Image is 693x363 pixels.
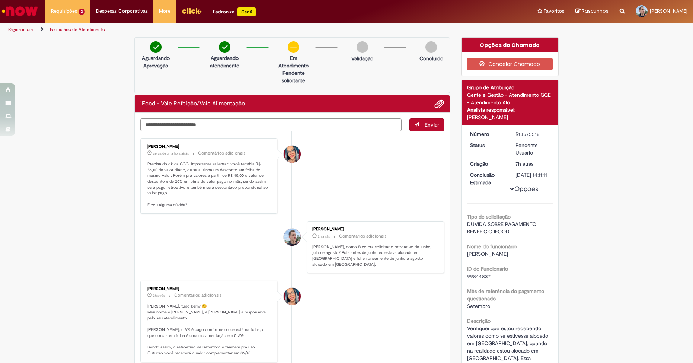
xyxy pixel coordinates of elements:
textarea: Digite sua mensagem aqui... [140,118,402,131]
small: Comentários adicionais [339,233,387,239]
img: img-circle-grey.png [357,41,368,53]
div: Opções do Chamado [462,38,559,52]
img: img-circle-grey.png [425,41,437,53]
span: [PERSON_NAME] [650,8,687,14]
dt: Criação [464,160,510,168]
div: Bernardo Mota Barbosa [284,229,301,246]
span: 2 [79,9,85,15]
p: Em Atendimento [275,54,312,69]
dt: Número [464,130,510,138]
div: [PERSON_NAME] [312,227,436,232]
span: 2h atrás [153,293,165,298]
time: 29/09/2025 16:19:29 [153,151,189,156]
span: 2h atrás [318,234,330,239]
b: Nome do funcionário [467,243,517,250]
a: Página inicial [8,26,34,32]
b: Tipo de solicitação [467,213,511,220]
ul: Trilhas de página [6,23,456,36]
p: Pendente solicitante [275,69,312,84]
span: 99844837 [467,273,491,280]
p: [PERSON_NAME], como faço pra solicitar o retroativo de junho, julho e agosto? Pois antes de junho... [312,244,436,268]
span: More [159,7,170,15]
span: 7h atrás [515,160,533,167]
img: check-circle-green.png [150,41,162,53]
div: Maira Priscila Da Silva Arnaldo [284,146,301,163]
dt: Conclusão Estimada [464,171,510,186]
p: Precisa do ok da GGG, importante salientar: você recebia R$ 36,00 de valor diário, ou seja, tinha... [147,161,271,208]
div: 29/09/2025 09:57:38 [515,160,550,168]
a: Rascunhos [575,8,609,15]
button: Enviar [409,118,444,131]
img: click_logo_yellow_360x200.png [182,5,202,16]
div: [PERSON_NAME] [147,144,271,149]
div: R13575512 [515,130,550,138]
div: Maira Priscila Da Silva Arnaldo [284,288,301,305]
div: [PERSON_NAME] [147,287,271,291]
h2: iFood - Vale Refeição/Vale Alimentação Histórico de tíquete [140,101,245,107]
p: Aguardando atendimento [207,54,243,69]
img: ServiceNow [1,4,39,19]
b: Descrição [467,318,491,324]
div: Padroniza [213,7,256,16]
time: 29/09/2025 15:17:44 [318,234,330,239]
span: Enviar [425,121,439,128]
span: Despesas Corporativas [96,7,148,15]
div: Grupo de Atribuição: [467,84,553,91]
p: Aguardando Aprovação [138,54,174,69]
span: Setembro [467,303,490,309]
span: Requisições [51,7,77,15]
span: cerca de uma hora atrás [153,151,189,156]
time: 29/09/2025 15:04:15 [153,293,165,298]
button: Cancelar Chamado [467,58,553,70]
small: Comentários adicionais [198,150,246,156]
span: Favoritos [544,7,564,15]
span: DÚVIDA SOBRE PAGAMENTO BENEFÍCIO IFOOD [467,221,538,235]
b: Mês de referência do pagamento questionado [467,288,544,302]
div: [PERSON_NAME] [467,114,553,121]
span: [PERSON_NAME] [467,251,508,257]
img: circle-minus.png [288,41,299,53]
p: +GenAi [237,7,256,16]
p: Validação [351,55,373,62]
dt: Status [464,141,510,149]
p: [PERSON_NAME], tudo bem? 😊 Meu nome é [PERSON_NAME], e [PERSON_NAME] a responsável pelo seu atend... [147,303,271,356]
img: check-circle-green.png [219,41,230,53]
time: 29/09/2025 09:57:38 [515,160,533,167]
button: Adicionar anexos [434,99,444,109]
div: Analista responsável: [467,106,553,114]
div: Pendente Usuário [515,141,550,156]
b: ID do Funcionário [467,265,508,272]
div: [DATE] 14:11:11 [515,171,550,179]
small: Comentários adicionais [174,292,222,299]
div: Gente e Gestão - Atendimento GGE - Atendimento Alô [467,91,553,106]
p: Concluído [419,55,443,62]
a: Formulário de Atendimento [50,26,105,32]
span: Rascunhos [582,7,609,15]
